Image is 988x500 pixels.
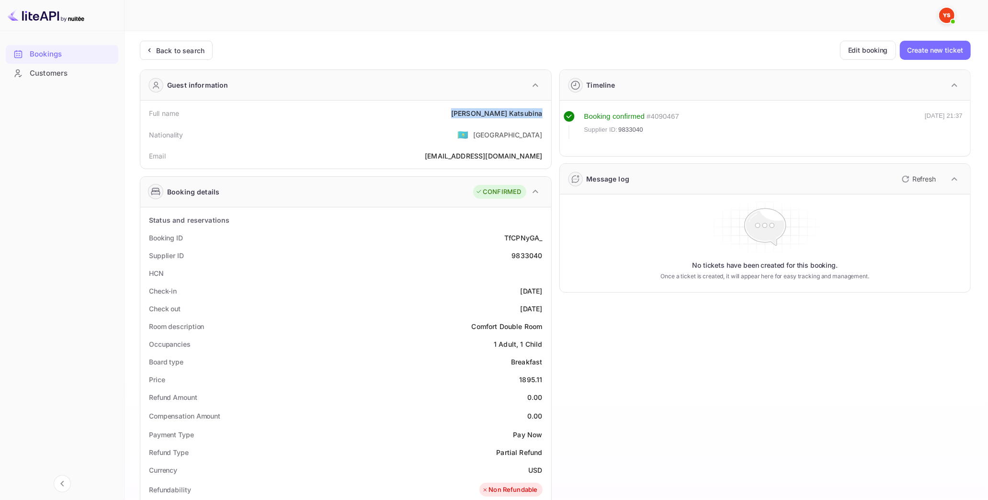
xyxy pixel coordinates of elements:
[587,81,615,89] ya-tr-span: Timeline
[149,466,177,474] ya-tr-span: Currency
[527,392,543,402] div: 0.00
[908,45,963,56] ya-tr-span: Create new ticket
[149,340,191,348] ya-tr-span: Occupancies
[149,234,183,242] ya-tr-span: Booking ID
[925,112,963,119] ya-tr-span: [DATE] 21:37
[6,64,118,83] div: Customers
[6,45,118,64] div: Bookings
[647,111,679,122] div: # 4090467
[149,375,165,384] ya-tr-span: Price
[488,485,537,495] ya-tr-span: Non Refundable
[584,126,618,133] ya-tr-span: Supplier ID:
[494,340,542,348] ya-tr-span: 1 Adult, 1 Child
[149,393,197,401] ya-tr-span: Refund Amount
[912,175,936,183] ya-tr-span: Refresh
[900,41,971,60] button: Create new ticket
[149,152,166,160] ya-tr-span: Email
[939,8,954,23] img: Yandex Support
[513,431,542,439] ya-tr-span: Pay Now
[149,131,183,139] ya-tr-span: Nationality
[509,109,542,117] ya-tr-span: Katsubina
[149,305,181,313] ya-tr-span: Check out
[149,109,179,117] ya-tr-span: Full name
[149,412,220,420] ya-tr-span: Compensation Amount
[167,80,228,90] ya-tr-span: Guest information
[457,126,468,143] span: United States
[156,46,204,55] ya-tr-span: Back to search
[840,41,896,60] button: Edit booking
[451,109,507,117] ya-tr-span: [PERSON_NAME]
[457,129,468,140] ya-tr-span: 🇰🇿
[54,475,71,492] button: Collapse navigation
[511,250,542,261] div: 9833040
[584,112,611,120] ya-tr-span: Booking
[6,64,118,82] a: Customers
[618,126,643,133] ya-tr-span: 9833040
[149,358,183,366] ya-tr-span: Board type
[472,322,543,330] ya-tr-span: Comfort Double Room
[149,322,204,330] ya-tr-span: Room description
[848,45,888,56] ya-tr-span: Edit booking
[149,216,229,224] ya-tr-span: Status and reservations
[149,287,177,295] ya-tr-span: Check-in
[692,261,838,270] ya-tr-span: No tickets have been created for this booking.
[30,68,68,79] ya-tr-span: Customers
[504,234,542,242] ya-tr-span: TfCPNyGA_
[660,272,869,281] ya-tr-span: Once a ticket is created, it will appear here for easy tracking and management.
[527,411,543,421] div: 0.00
[167,187,219,197] ya-tr-span: Booking details
[149,486,191,494] ya-tr-span: Refundability
[30,49,62,60] ya-tr-span: Bookings
[613,112,645,120] ya-tr-span: confirmed
[896,171,940,187] button: Refresh
[473,131,543,139] ya-tr-span: [GEOGRAPHIC_DATA]
[6,45,118,63] a: Bookings
[521,304,543,314] div: [DATE]
[149,269,164,277] ya-tr-span: HCN
[149,251,184,260] ya-tr-span: Supplier ID
[425,152,542,160] ya-tr-span: [EMAIL_ADDRESS][DOMAIN_NAME]
[521,286,543,296] div: [DATE]
[483,187,521,197] ya-tr-span: CONFIRMED
[587,175,630,183] ya-tr-span: Message log
[528,466,542,474] ya-tr-span: USD
[149,431,194,439] ya-tr-span: Payment Type
[496,448,542,456] ya-tr-span: Partial Refund
[149,448,189,456] ya-tr-span: Refund Type
[511,358,542,366] ya-tr-span: Breakfast
[8,8,84,23] img: LiteAPI logo
[519,375,542,385] div: 1895.11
